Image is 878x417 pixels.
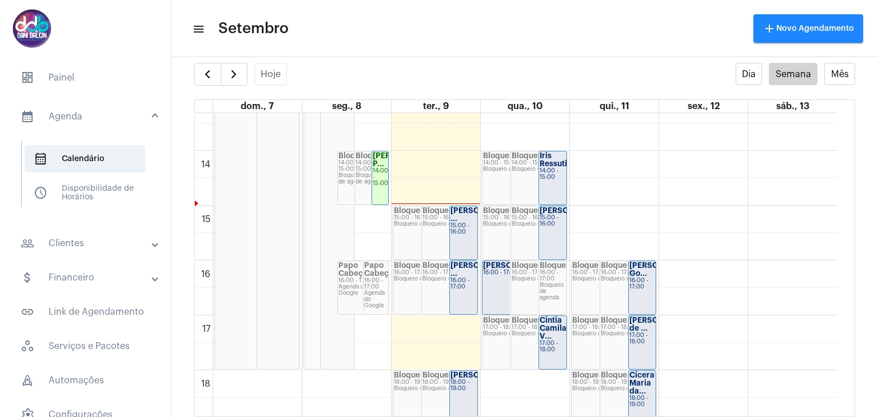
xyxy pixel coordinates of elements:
[601,276,656,282] div: Bloqueio de agenda
[483,207,516,214] strong: Bloqueio
[356,152,389,159] strong: Bloqueio
[601,270,656,276] div: 16:00 - 17:00
[364,278,388,290] div: 16:00 - 17:00
[21,236,34,250] mat-icon: sidenav icon
[364,290,388,309] div: Agenda do Google
[7,230,171,257] mat-expansion-panel-header: sidenav iconClientes
[540,168,566,181] div: 14:00 - 15:00
[629,316,693,332] strong: [PERSON_NAME] de ...
[21,71,34,85] span: sidenav icon
[9,6,55,51] img: 5016df74-caca-6049-816a-988d68c8aa82.png
[540,152,567,167] strong: Iris Ressuti
[422,207,456,214] strong: Bloqueio
[25,179,145,207] span: Disponibilidade de Horários
[394,379,449,386] div: 18:00 - 19:00
[21,305,34,319] mat-icon: sidenav icon
[483,152,516,159] strong: Bloqueio
[394,386,449,392] div: Bloqueio de agenda
[199,379,213,389] div: 18
[736,63,763,85] button: Dia
[422,371,456,379] strong: Bloqueio
[34,152,47,166] span: sidenav icon
[572,270,627,276] div: 16:00 - 17:00
[572,276,627,282] div: Bloqueio de agenda
[505,100,545,113] a: 10 de setembro de 2025
[601,262,634,269] strong: Bloqueio
[763,22,776,35] mat-icon: add
[21,339,34,353] span: sidenav icon
[572,379,627,386] div: 18:00 - 19:00
[512,331,566,337] div: Bloqueio de agenda
[338,262,368,277] strong: Papo Cabeça
[601,379,656,386] div: 18:00 - 19:00
[483,316,516,324] strong: Bloqueio
[199,269,213,279] div: 16
[512,221,566,227] div: Bloqueio de agenda
[218,19,289,38] span: Setembro
[572,316,605,324] strong: Bloqueio
[394,215,449,221] div: 15:00 - 16:00
[394,207,427,214] strong: Bloqueio
[483,221,538,227] div: Bloqueio de agenda
[540,270,566,282] div: 16:00 - 17:00
[422,379,477,386] div: 18:00 - 19:00
[450,207,514,222] strong: [PERSON_NAME] ...
[512,270,566,276] div: 16:00 - 17:00
[221,63,248,86] button: Próximo Semana
[11,367,159,394] span: Automações
[512,207,545,214] strong: Bloqueio
[21,110,153,123] mat-panel-title: Agenda
[7,135,171,223] div: sidenav iconAgenda
[450,379,477,392] div: 18:00 - 19:00
[394,371,427,379] strong: Bloqueio
[629,371,654,395] strong: Cicera Maria da...
[338,284,388,296] div: Agenda do Google
[194,63,221,86] button: Semana Anterior
[373,168,388,187] div: 14:00 - 15:00
[422,386,477,392] div: Bloqueio de agenda
[394,276,449,282] div: Bloqueio de agenda
[601,386,656,392] div: Bloqueio de agenda
[11,64,159,91] span: Painel
[601,331,656,337] div: Bloqueio de agenda
[512,316,545,324] strong: Bloqueio
[483,331,538,337] div: Bloqueio de agenda
[11,298,159,326] span: Link de Agendamento
[338,152,372,159] strong: Bloqueio
[629,395,656,408] div: 18:00 - 19:00
[34,186,47,200] span: sidenav icon
[356,173,388,185] div: Bloqueio de agenda
[629,278,656,290] div: 16:00 - 17:00
[373,152,437,167] strong: [PERSON_NAME] P...
[338,173,370,185] div: Bloqueio de agenda
[422,221,477,227] div: Bloqueio de agenda
[483,215,538,221] div: 15:00 - 16:00
[483,160,538,166] div: 14:00 - 15:00
[450,371,521,379] strong: [PERSON_NAME]...
[422,276,477,282] div: Bloqueio de agenda
[597,100,632,113] a: 11 de setembro de 2025
[254,63,288,85] button: Hoje
[199,214,213,224] div: 15
[364,262,393,277] strong: Papo Cabeça
[483,270,538,276] div: 16:00 - 17:00
[394,262,427,269] strong: Bloqueio
[21,271,153,284] mat-panel-title: Financeiro
[753,14,863,43] button: Novo Agendamento
[483,262,554,269] strong: [PERSON_NAME]...
[422,262,456,269] strong: Bloqueio
[21,236,153,250] mat-panel-title: Clientes
[512,160,566,166] div: 14:00 - 15:00
[11,332,159,360] span: Serviços e Pacotes
[422,270,477,276] div: 16:00 - 17:00
[483,166,538,173] div: Bloqueio de agenda
[200,324,213,334] div: 17
[199,159,213,170] div: 14
[512,324,566,331] div: 17:00 - 18:00
[774,100,812,113] a: 13 de setembro de 2025
[422,215,477,221] div: 15:00 - 16:00
[540,262,573,269] strong: Bloqueio
[7,98,171,135] mat-expansion-panel-header: sidenav iconAgenda
[629,332,656,345] div: 17:00 - 18:00
[629,262,693,277] strong: [PERSON_NAME] Go...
